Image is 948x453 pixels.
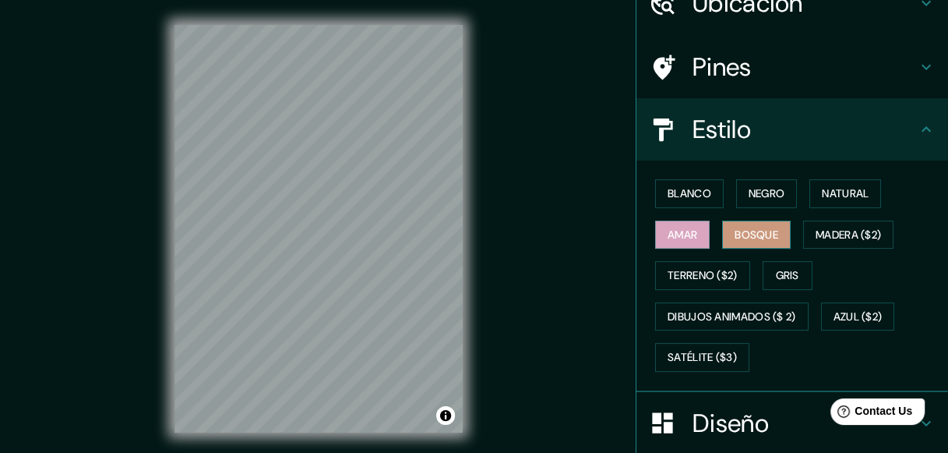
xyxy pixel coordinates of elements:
[668,184,711,203] font: Blanco
[722,221,791,250] button: Bosque
[655,179,724,208] button: Blanco
[668,266,738,285] font: Terreno ($2)
[668,225,697,245] font: Amar
[692,51,917,83] h4: Pines
[736,179,798,208] button: Negro
[655,343,749,372] button: Satélite ($3)
[436,406,455,425] button: Alternar atribución
[668,348,737,367] font: Satélite ($3)
[692,408,917,439] h4: Diseño
[735,225,778,245] font: Bosque
[636,36,948,98] div: Pines
[822,184,869,203] font: Natural
[803,221,893,250] button: Madera ($2)
[763,261,812,290] button: Gris
[816,225,881,245] font: Madera ($2)
[809,179,881,208] button: Natural
[668,307,796,327] font: Dibujos animados ($ 2)
[749,184,785,203] font: Negro
[692,114,917,145] h4: Estilo
[833,307,883,327] font: Azul ($2)
[655,221,710,250] button: Amar
[636,98,948,161] div: Estilo
[655,261,750,290] button: Terreno ($2)
[655,303,809,331] button: Dibujos animados ($ 2)
[821,303,895,331] button: Azul ($2)
[174,25,463,433] canvas: Mapa
[776,266,799,285] font: Gris
[809,392,931,436] iframe: Help widget launcher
